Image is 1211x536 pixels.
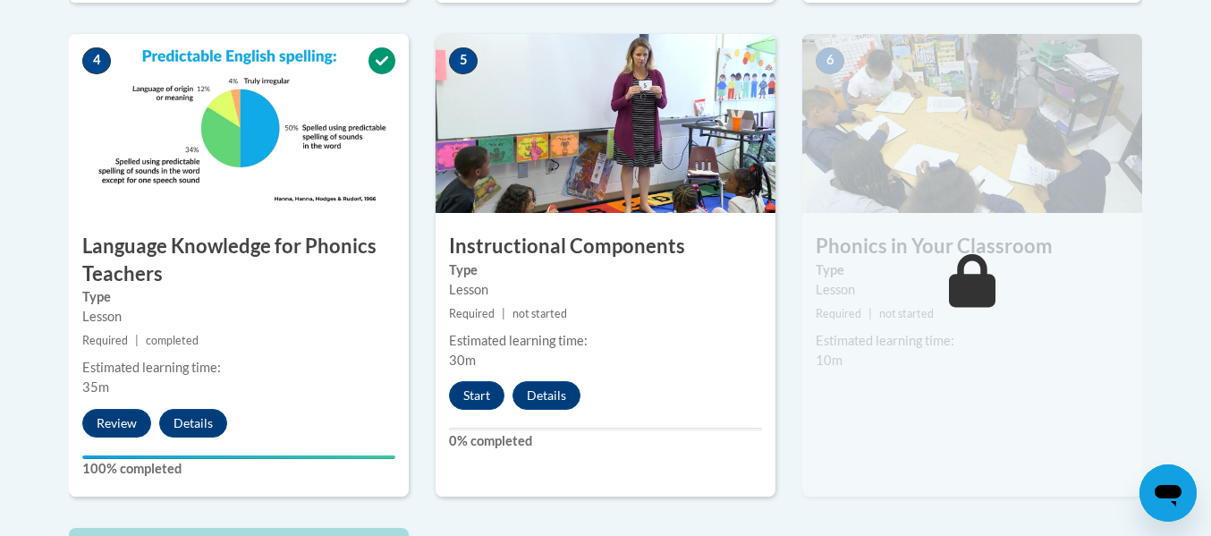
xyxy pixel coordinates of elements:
[449,431,762,451] label: 0% completed
[502,307,505,320] span: |
[449,280,762,300] div: Lesson
[879,307,934,320] span: not started
[816,47,844,74] span: 6
[512,307,567,320] span: not started
[449,331,762,351] div: Estimated learning time:
[82,47,111,74] span: 4
[1139,464,1197,522] iframe: Button to launch messaging window
[868,307,872,320] span: |
[449,353,476,368] span: 30m
[449,307,495,320] span: Required
[436,34,775,213] img: Course Image
[449,260,762,280] label: Type
[816,353,843,368] span: 10m
[816,331,1129,351] div: Estimated learning time:
[82,334,128,347] span: Required
[69,34,409,213] img: Course Image
[82,459,395,479] label: 100% completed
[159,409,227,438] button: Details
[82,287,395,307] label: Type
[82,307,395,327] div: Lesson
[512,381,580,410] button: Details
[449,381,504,410] button: Start
[82,455,395,459] div: Your progress
[816,260,1129,280] label: Type
[816,280,1129,300] div: Lesson
[146,334,199,347] span: completed
[82,409,151,438] button: Review
[449,47,478,74] span: 5
[816,307,861,320] span: Required
[802,233,1142,260] h3: Phonics in Your Classroom
[802,34,1142,213] img: Course Image
[82,379,109,395] span: 35m
[82,358,395,378] div: Estimated learning time:
[69,233,409,288] h3: Language Knowledge for Phonics Teachers
[135,334,139,347] span: |
[436,233,775,260] h3: Instructional Components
